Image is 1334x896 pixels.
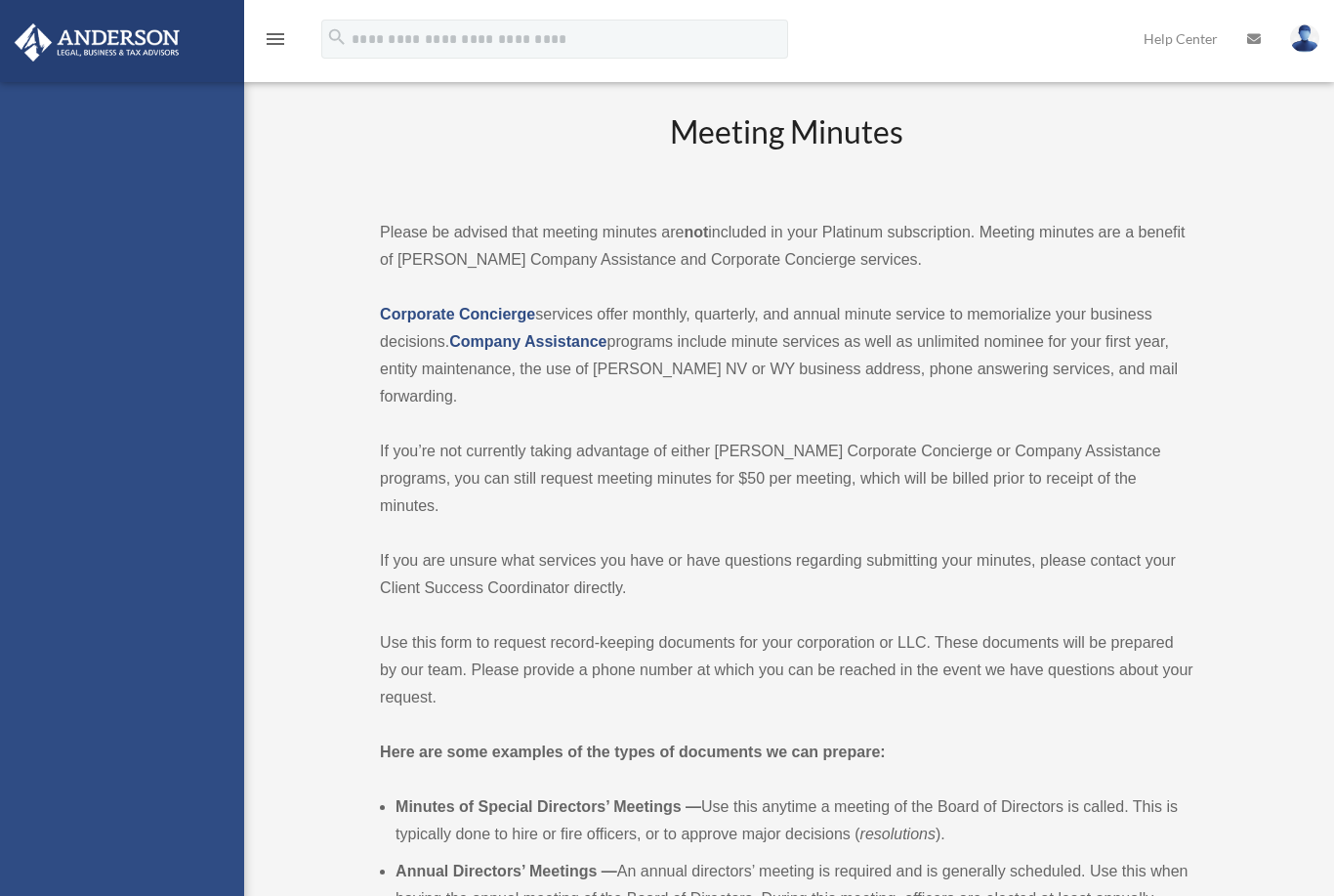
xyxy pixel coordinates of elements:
[380,301,1193,410] p: services offer monthly, quarterly, and annual minute service to memorialize your business decisio...
[1290,24,1319,53] img: User Pic
[380,629,1193,711] p: Use this form to request record-keeping documents for your corporation or LLC. These documents wi...
[9,23,186,62] img: Anderson Advisors Platinum Portal
[380,744,886,760] strong: Here are some examples of the types of documents we can prepare:
[684,224,708,240] strong: not
[396,863,617,879] b: Annual Directors’ Meetings —
[396,798,701,815] b: Minutes of Special Directors’ Meetings —
[449,333,606,350] a: Company Assistance
[380,547,1193,602] p: If you are unsure what services you have or have questions regarding submitting your minutes, ple...
[380,438,1193,520] p: If you’re not currently taking advantage of either [PERSON_NAME] Corporate Concierge or Company A...
[396,793,1193,848] li: Use this anytime a meeting of the Board of Directors is called. This is typically done to hire or...
[380,110,1193,192] h2: Meeting Minutes
[264,34,287,51] a: menu
[860,826,936,842] em: resolutions
[380,306,535,322] a: Corporate Concierge
[326,26,348,48] i: search
[264,27,287,51] i: menu
[380,219,1193,274] p: Please be advised that meeting minutes are included in your Platinum subscription. Meeting minute...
